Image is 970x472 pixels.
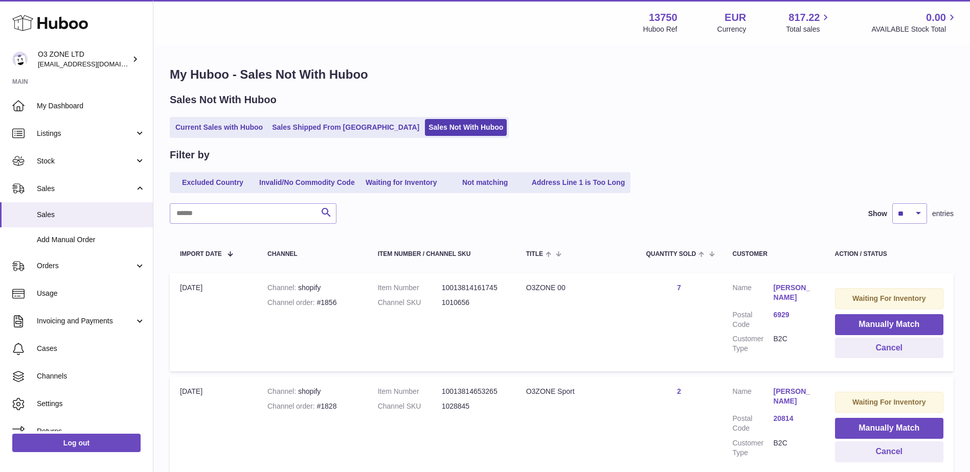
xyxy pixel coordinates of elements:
[526,251,543,257] span: Title
[835,314,943,335] button: Manually Match
[267,251,357,257] div: Channel
[733,414,774,433] dt: Postal Code
[37,344,145,353] span: Cases
[733,283,774,305] dt: Name
[835,418,943,439] button: Manually Match
[733,334,774,353] dt: Customer Type
[774,387,815,406] a: [PERSON_NAME]
[37,316,134,326] span: Invoicing and Payments
[170,66,954,83] h1: My Huboo - Sales Not With Huboo
[267,298,317,306] strong: Channel order
[172,119,266,136] a: Current Sales with Huboo
[643,25,678,34] div: Huboo Ref
[378,283,442,293] dt: Item Number
[267,402,357,411] div: #1828
[267,402,317,410] strong: Channel order
[256,174,358,191] a: Invalid/No Commodity Code
[733,438,774,458] dt: Customer Type
[442,402,506,411] dd: 1028845
[267,387,298,395] strong: Channel
[852,294,926,302] strong: Waiting For Inventory
[267,298,357,308] div: #1856
[786,25,831,34] span: Total sales
[835,441,943,462] button: Cancel
[835,251,943,257] div: Action / Status
[38,60,150,68] span: [EMAIL_ADDRESS][DOMAIN_NAME]
[425,119,507,136] a: Sales Not With Huboo
[646,251,696,257] span: Quantity Sold
[12,52,28,67] img: hello@o3zoneltd.co.uk
[774,334,815,353] dd: B2C
[835,338,943,359] button: Cancel
[37,101,145,111] span: My Dashboard
[788,11,820,25] span: 817.22
[378,298,442,308] dt: Channel SKU
[932,209,954,219] span: entries
[774,283,815,302] a: [PERSON_NAME]
[725,11,746,25] strong: EUR
[733,387,774,409] dt: Name
[37,371,145,381] span: Channels
[717,25,747,34] div: Currency
[268,119,423,136] a: Sales Shipped From [GEOGRAPHIC_DATA]
[852,398,926,406] strong: Waiting For Inventory
[12,434,141,452] a: Log out
[733,310,774,329] dt: Postal Code
[677,284,681,292] a: 7
[649,11,678,25] strong: 13750
[774,438,815,458] dd: B2C
[378,402,442,411] dt: Channel SKU
[774,414,815,423] a: 20814
[442,298,506,308] dd: 1010656
[786,11,831,34] a: 817.22 Total sales
[37,210,145,220] span: Sales
[170,273,257,371] td: [DATE]
[871,25,958,34] span: AVAILABLE Stock Total
[733,251,815,257] div: Customer
[868,209,887,219] label: Show
[526,283,626,293] div: O3ZONE 00
[442,283,506,293] dd: 10013814161745
[37,235,145,245] span: Add Manual Order
[37,129,134,138] span: Listings
[170,93,277,107] h2: Sales Not With Huboo
[172,174,254,191] a: Excluded Country
[926,11,946,25] span: 0.00
[37,261,134,271] span: Orders
[267,284,298,292] strong: Channel
[526,387,626,396] div: O3ZONE Sport
[38,50,130,69] div: O3 ZONE LTD
[170,148,210,162] h2: Filter by
[37,427,145,436] span: Returns
[267,283,357,293] div: shopify
[180,251,222,257] span: Import date
[37,289,145,298] span: Usage
[442,387,506,396] dd: 10013814653265
[528,174,629,191] a: Address Line 1 is Too Long
[774,310,815,320] a: 6929
[444,174,526,191] a: Not matching
[378,251,506,257] div: Item Number / Channel SKU
[37,184,134,194] span: Sales
[871,11,958,34] a: 0.00 AVAILABLE Stock Total
[378,387,442,396] dt: Item Number
[267,387,357,396] div: shopify
[37,399,145,409] span: Settings
[677,387,681,395] a: 2
[37,156,134,166] span: Stock
[360,174,442,191] a: Waiting for Inventory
